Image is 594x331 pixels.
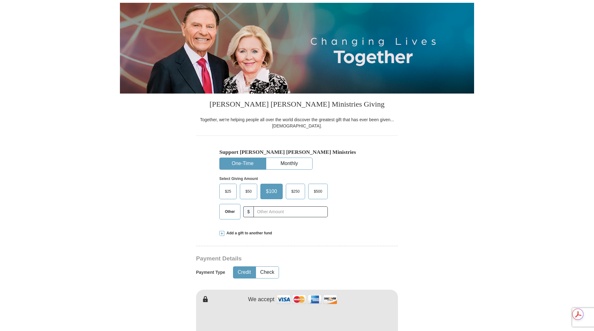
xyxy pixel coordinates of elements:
div: Together, we're helping people all over the world discover the greatest gift that has ever been g... [196,117,398,129]
span: $ [243,206,254,217]
h3: [PERSON_NAME] [PERSON_NAME] Ministries Giving [196,94,398,117]
img: credit cards accepted [276,293,338,306]
input: Other Amount [254,206,328,217]
strong: Select Giving Amount [219,177,258,181]
h5: Payment Type [196,270,225,275]
span: $500 [311,187,325,196]
h4: We accept [248,296,275,303]
span: $100 [263,187,280,196]
span: Add a gift to another fund [224,231,272,236]
button: Monthly [266,158,312,169]
h3: Payment Details [196,255,354,262]
button: Check [256,267,279,278]
span: $50 [242,187,255,196]
span: $25 [222,187,234,196]
span: $250 [288,187,303,196]
button: One-Time [220,158,266,169]
span: Other [222,207,238,216]
h5: Support [PERSON_NAME] [PERSON_NAME] Ministries [219,149,375,155]
button: Credit [233,267,255,278]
